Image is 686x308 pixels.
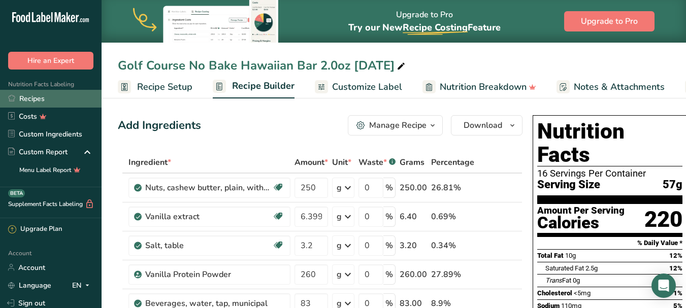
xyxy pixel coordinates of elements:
[337,182,342,194] div: g
[348,115,443,135] button: Manage Recipe
[145,211,272,223] div: Vanilla extract
[118,56,407,75] div: Golf Course No Bake Hawaiian Bar 2.0oz [DATE]
[557,76,665,98] a: Notes & Attachments
[537,237,682,249] section: % Daily Value *
[537,216,625,230] div: Calories
[337,268,342,281] div: g
[669,252,682,259] span: 12%
[232,79,295,93] span: Recipe Builder
[369,119,427,131] div: Manage Recipe
[545,277,562,284] i: Trans
[573,277,580,284] span: 0g
[8,189,25,197] div: BETA
[118,117,201,134] div: Add Ingredients
[537,252,564,259] span: Total Fat
[440,80,527,94] span: Nutrition Breakdown
[464,119,502,131] span: Download
[8,224,62,234] div: Upgrade Plan
[663,179,682,191] span: 57g
[337,239,342,252] div: g
[295,156,328,168] span: Amount
[565,252,576,259] span: 10g
[537,168,682,179] div: 16 Servings Per Container
[400,239,427,252] div: 3.20
[400,182,427,194] div: 250.00
[422,76,536,98] a: Nutrition Breakdown
[8,277,51,294] a: Language
[585,264,598,272] span: 2.5g
[8,52,93,70] button: Hire an Expert
[545,264,584,272] span: Saturated Fat
[451,115,522,135] button: Download
[332,156,351,168] span: Unit
[537,179,600,191] span: Serving Size
[213,75,295,99] a: Recipe Builder
[400,268,427,281] div: 260.00
[431,211,474,223] div: 0.69%
[644,206,682,233] div: 220
[337,211,342,223] div: g
[431,239,474,252] div: 0.34%
[574,289,591,297] span: <5mg
[145,182,272,194] div: Nuts, cashew butter, plain, without salt added
[348,1,501,43] div: Upgrade to Pro
[358,156,396,168] div: Waste
[581,15,638,27] span: Upgrade to Pro
[332,80,402,94] span: Customize Label
[545,277,571,284] span: Fat
[400,156,424,168] span: Grams
[651,273,676,298] div: Open Intercom Messenger
[564,11,655,31] button: Upgrade to Pro
[118,76,192,98] a: Recipe Setup
[145,268,272,281] div: Vanilla Protein Powder
[537,289,572,297] span: Cholesterol
[537,206,625,216] div: Amount Per Serving
[8,147,68,157] div: Custom Report
[537,120,682,166] h1: Nutrition Facts
[315,76,402,98] a: Customize Label
[673,289,682,297] span: 1%
[431,182,474,194] div: 26.81%
[669,264,682,272] span: 12%
[431,268,474,281] div: 27.89%
[145,239,272,252] div: Salt, table
[128,156,171,168] span: Ingredient
[574,80,665,94] span: Notes & Attachments
[431,156,474,168] span: Percentage
[348,21,501,33] span: Try our New Feature
[137,80,192,94] span: Recipe Setup
[403,21,468,33] span: Recipe Costing
[400,211,427,223] div: 6.40
[72,279,93,291] div: EN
